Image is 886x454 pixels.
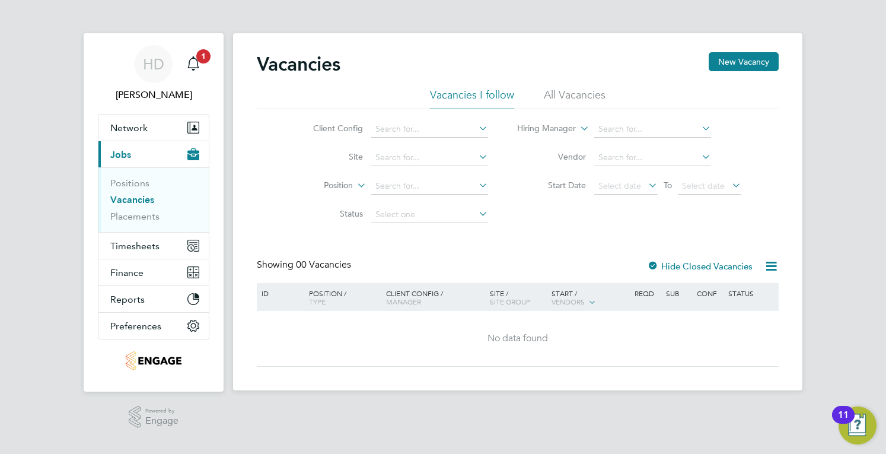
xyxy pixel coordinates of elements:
span: HD [143,56,164,72]
button: Finance [98,259,209,285]
a: 1 [181,45,205,83]
div: ID [259,283,300,303]
input: Search for... [371,178,488,195]
label: Site [295,151,363,162]
label: Vendor [518,151,586,162]
span: Vendors [552,297,585,306]
input: Select one [371,207,488,223]
span: Timesheets [110,240,160,252]
span: Manager [386,297,421,306]
button: Network [98,115,209,141]
label: Hiring Manager [508,123,576,135]
button: Reports [98,286,209,312]
label: Client Config [295,123,363,134]
div: Reqd [632,283,662,303]
button: Jobs [98,141,209,167]
span: Reports [110,294,145,305]
a: HD[PERSON_NAME] [98,45,209,102]
label: Position [285,180,353,192]
span: Holly Dunnage [98,88,209,102]
a: Positions [110,177,149,189]
a: Vacancies [110,194,154,205]
button: Preferences [98,313,209,339]
label: Hide Closed Vacancies [647,261,753,272]
span: Select date [682,180,725,191]
nav: Main navigation [84,33,224,392]
span: 00 Vacancies [296,259,351,271]
span: Network [110,122,148,134]
span: Select date [598,180,641,191]
span: Preferences [110,320,161,332]
a: Powered byEngage [129,406,179,428]
label: Status [295,208,363,219]
div: Site / [487,283,549,312]
span: Jobs [110,149,131,160]
div: Status [725,283,777,303]
div: No data found [259,332,777,345]
h2: Vacancies [257,52,340,76]
div: Client Config / [383,283,487,312]
a: Go to home page [98,351,209,370]
label: Start Date [518,180,586,191]
button: New Vacancy [709,52,779,71]
div: Start / [549,283,632,313]
li: Vacancies I follow [430,88,514,109]
div: Showing [257,259,353,271]
input: Search for... [594,121,711,138]
li: All Vacancies [544,88,605,109]
input: Search for... [594,150,711,166]
span: Type [309,297,326,306]
span: To [660,177,675,193]
img: tribuildsolutions-logo-retina.png [126,351,181,370]
div: 11 [838,415,849,430]
span: Site Group [490,297,530,306]
input: Search for... [371,150,488,166]
span: Finance [110,267,144,278]
input: Search for... [371,121,488,138]
button: Open Resource Center, 11 new notifications [839,407,877,445]
span: 1 [196,49,211,64]
div: Conf [694,283,725,303]
div: Jobs [98,167,209,232]
div: Sub [663,283,694,303]
a: Placements [110,211,160,222]
span: Engage [145,416,179,426]
span: Powered by [145,406,179,416]
button: Timesheets [98,233,209,259]
div: Position / [300,283,383,312]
